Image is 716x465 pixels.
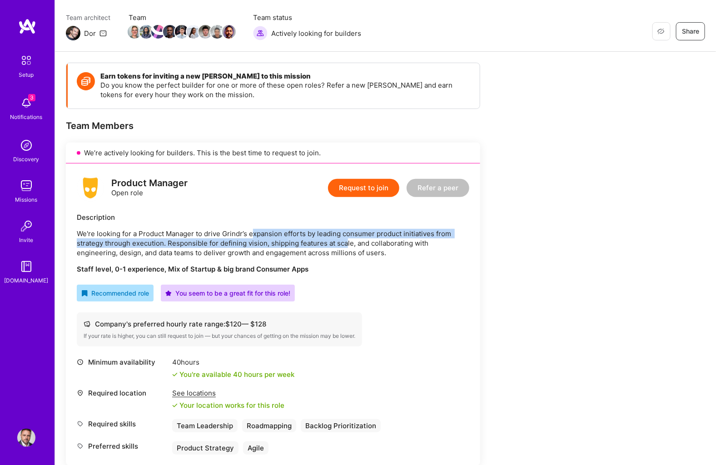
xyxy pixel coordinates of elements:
[77,229,469,257] p: We're looking for a Product Manager to drive Grindr’s expansion efforts by leading consumer produ...
[242,419,296,432] div: Roadmapping
[129,13,235,22] span: Team
[172,357,294,367] div: 40 hours
[172,441,239,455] div: Product Strategy
[66,13,110,22] span: Team architect
[28,94,35,101] span: 3
[139,25,153,39] img: Team Member Avatar
[84,321,90,327] i: icon Cash
[682,27,699,36] span: Share
[17,429,35,447] img: User Avatar
[15,429,38,447] a: User Avatar
[20,235,34,245] div: Invite
[676,22,705,40] button: Share
[176,24,188,40] a: Team Member Avatar
[301,419,381,432] div: Backlog Prioritization
[100,72,471,80] h4: Earn tokens for inviting a new [PERSON_NAME] to this mission
[100,80,471,99] p: Do you know the perfect builder for one or more of these open roles? Refer a new [PERSON_NAME] an...
[111,178,188,188] div: Product Manager
[66,26,80,40] img: Team Architect
[253,13,361,22] span: Team status
[222,25,236,39] img: Team Member Avatar
[84,319,355,329] div: Company's preferred hourly rate range: $ 120 — $ 128
[243,441,268,455] div: Agile
[172,370,294,379] div: You're available 40 hours per week
[129,24,140,40] a: Team Member Avatar
[657,28,665,35] i: icon EyeClosed
[19,70,34,79] div: Setup
[152,24,164,40] a: Team Member Avatar
[81,290,88,297] i: icon RecommendedBadge
[77,174,104,202] img: logo
[172,419,238,432] div: Team Leadership
[77,441,168,451] div: Preferred skills
[77,357,168,367] div: Minimum availability
[165,288,290,298] div: You seem to be a great fit for this role!
[77,420,84,427] i: icon Tag
[77,359,84,366] i: icon Clock
[77,265,308,273] strong: Staff level, 0-1 experience, Mix of Startup & big brand Consumer Apps
[199,24,211,40] a: Team Member Avatar
[17,177,35,195] img: teamwork
[172,401,284,410] div: Your location works for this role
[199,25,212,39] img: Team Member Avatar
[187,25,200,39] img: Team Member Avatar
[66,120,480,132] div: Team Members
[151,25,165,39] img: Team Member Avatar
[271,29,361,38] span: Actively looking for builders
[77,72,95,90] img: Token icon
[66,143,480,163] div: We’re actively looking for builders. This is the best time to request to join.
[84,332,355,340] div: If your rate is higher, you can still request to join — but your chances of getting on the missio...
[172,403,178,408] i: icon Check
[17,94,35,112] img: bell
[17,51,36,70] img: setup
[77,443,84,450] i: icon Tag
[77,388,168,398] div: Required location
[210,25,224,39] img: Team Member Avatar
[17,257,35,276] img: guide book
[14,154,40,164] div: Discovery
[128,25,141,39] img: Team Member Avatar
[223,24,235,40] a: Team Member Avatar
[172,372,178,377] i: icon Check
[17,136,35,154] img: discovery
[163,25,177,39] img: Team Member Avatar
[99,30,107,37] i: icon Mail
[17,217,35,235] img: Invite
[81,288,149,298] div: Recommended role
[172,388,284,398] div: See locations
[15,195,38,204] div: Missions
[77,213,469,222] div: Description
[175,25,189,39] img: Team Member Avatar
[18,18,36,35] img: logo
[111,178,188,198] div: Open role
[188,24,199,40] a: Team Member Avatar
[140,24,152,40] a: Team Member Avatar
[10,112,43,122] div: Notifications
[164,24,176,40] a: Team Member Avatar
[5,276,49,285] div: [DOMAIN_NAME]
[328,179,399,197] button: Request to join
[84,29,96,38] div: Dor
[211,24,223,40] a: Team Member Avatar
[165,290,172,297] i: icon PurpleStar
[77,419,168,429] div: Required skills
[77,390,84,396] i: icon Location
[407,179,469,197] button: Refer a peer
[253,26,268,40] img: Actively looking for builders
